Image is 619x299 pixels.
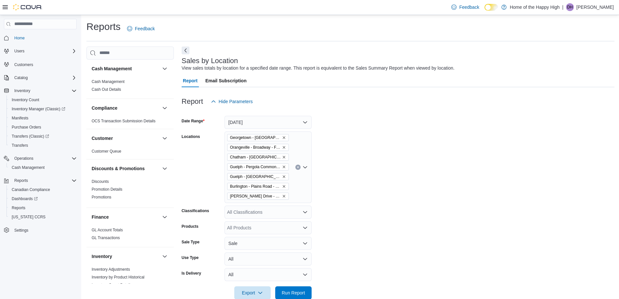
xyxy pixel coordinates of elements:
h3: Report [182,98,203,105]
a: Inventory Manager (Classic) [6,104,79,114]
span: Canadian Compliance [12,187,50,192]
div: Cash Management [86,78,174,99]
span: Report [183,74,198,87]
button: Reports [1,176,79,185]
a: Manifests [9,114,31,122]
button: Canadian Compliance [6,185,79,194]
button: All [225,268,312,281]
label: Use Type [182,255,199,260]
span: Promotions [92,195,111,200]
span: Customers [12,60,77,68]
span: Transfers (Classic) [12,134,49,139]
h1: Reports [86,20,121,33]
span: Customers [14,62,33,67]
button: Next [182,47,189,54]
button: Open list of options [303,225,308,230]
button: Settings [1,225,79,235]
a: Dashboards [6,194,79,203]
button: Inventory [12,87,33,95]
button: Inventory [92,253,160,260]
a: Reports [9,204,28,212]
div: Customer [86,147,174,159]
button: Hide Parameters [208,95,255,108]
span: Inventory Adjustments [92,267,130,272]
button: Reports [6,203,79,212]
button: Open list of options [303,210,308,215]
span: Orangeville - Broadway - Fire & Flower [227,144,289,151]
button: Customer [92,135,160,142]
span: Users [12,47,77,55]
span: Guelph - [GEOGRAPHIC_DATA] - Fire & Flower [230,173,281,180]
span: Chatham - St. Clair Street - Fire & Flower [227,154,289,161]
span: Home [14,35,25,41]
button: Discounts & Promotions [92,165,160,172]
button: Transfers [6,141,79,150]
label: Is Delivery [182,271,201,276]
button: Compliance [161,104,169,112]
a: Cash Management [92,79,124,84]
h3: Compliance [92,105,117,111]
a: Dashboards [9,195,40,203]
span: Washington CCRS [9,213,77,221]
span: Operations [14,156,33,161]
a: Customer Queue [92,149,121,154]
button: [US_STATE] CCRS [6,212,79,222]
span: Dundas - Osler Drive - Friendly Stranger [227,193,289,200]
button: Remove Chatham - St. Clair Street - Fire & Flower from selection in this group [282,155,286,159]
button: Remove Guelph - Pergola Commons - Fire & Flower from selection in this group [282,165,286,169]
span: Discounts [92,179,109,184]
label: Classifications [182,208,209,213]
span: Run Report [282,290,305,296]
span: Settings [14,228,28,233]
a: Inventory Manager (Classic) [9,105,68,113]
p: | [562,3,563,11]
span: Reports [9,204,77,212]
span: Chatham - [GEOGRAPHIC_DATA] - Fire & Flower [230,154,281,160]
button: Remove Georgetown - Mountainview - Fire & Flower from selection in this group [282,136,286,140]
span: Inventory Count [12,97,39,102]
button: Remove Orangeville - Broadway - Fire & Flower from selection in this group [282,145,286,149]
button: Compliance [92,105,160,111]
h3: Sales by Location [182,57,238,65]
span: Transfers [12,143,28,148]
a: GL Account Totals [92,228,123,232]
button: Operations [12,155,36,162]
a: Feedback [449,1,482,14]
span: [PERSON_NAME] Drive - Friendly Stranger [230,193,281,199]
button: Open list of options [303,165,308,170]
span: Guelph - Stone Square Centre - Fire & Flower [227,173,289,180]
button: Inventory Count [6,95,79,104]
button: Home [1,33,79,43]
span: Manifests [9,114,77,122]
nav: Complex example [4,31,77,252]
button: Purchase Orders [6,123,79,132]
span: Cash Management [9,164,77,171]
button: Discounts & Promotions [161,165,169,172]
button: Finance [92,214,160,220]
span: [US_STATE] CCRS [12,214,45,220]
a: Settings [12,226,31,234]
button: Catalog [1,73,79,82]
a: Promotions [92,195,111,199]
span: Purchase Orders [9,123,77,131]
input: Dark Mode [484,4,498,11]
span: Purchase Orders [12,125,41,130]
span: Inventory Manager (Classic) [12,106,65,112]
button: Cash Management [161,65,169,73]
button: Reports [12,177,31,184]
span: DH [567,3,573,11]
span: GL Transactions [92,235,120,240]
button: Sale [225,237,312,250]
span: Georgetown - Mountainview - Fire & Flower [227,134,289,141]
button: Inventory [1,86,79,95]
a: Inventory by Product Historical [92,275,145,279]
a: Cash Out Details [92,87,121,92]
button: [DATE] [225,116,312,129]
a: Inventory Adjustments [92,267,130,272]
label: Products [182,224,199,229]
span: Reports [12,205,25,211]
a: Transfers (Classic) [6,132,79,141]
span: Hide Parameters [219,98,253,105]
